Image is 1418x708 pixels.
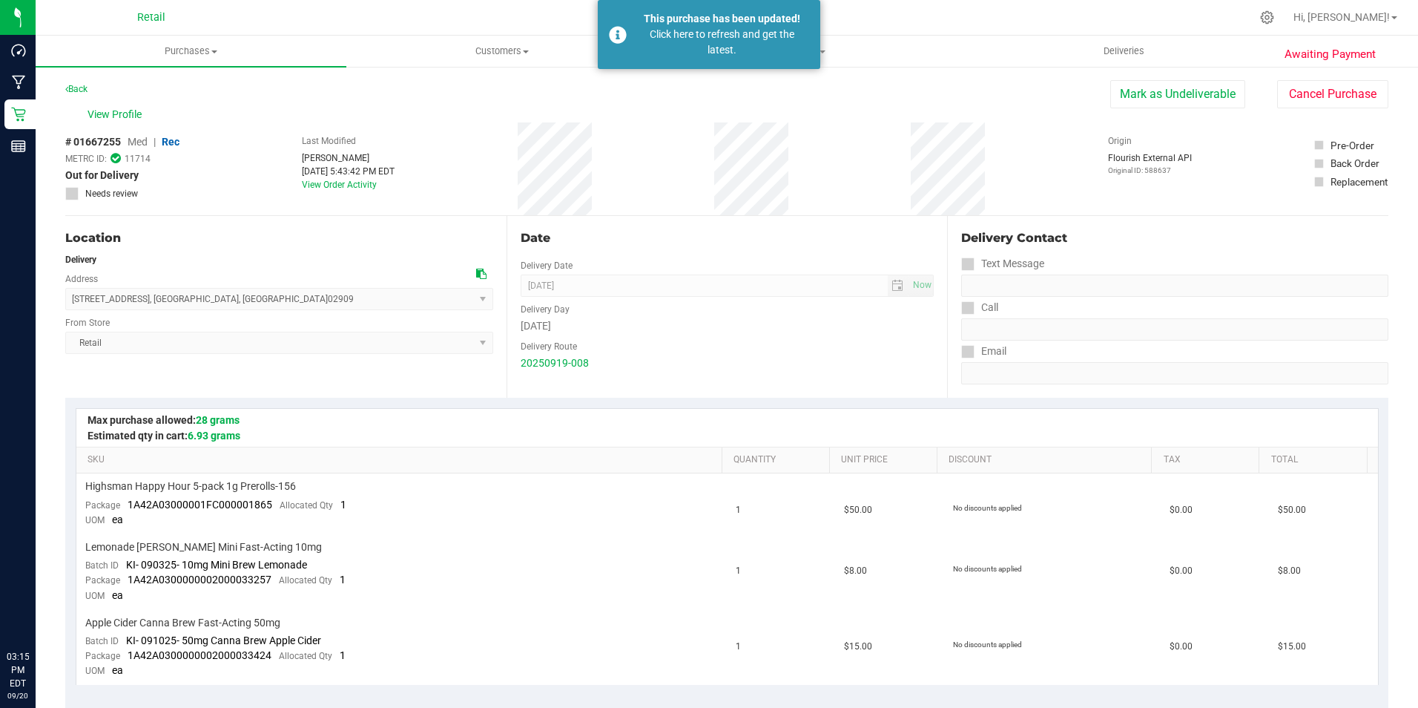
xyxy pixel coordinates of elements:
div: Location [65,229,493,247]
span: Med [128,136,148,148]
input: Format: (999) 999-9999 [961,318,1388,341]
span: Allocated Qty [279,575,332,586]
label: Last Modified [302,134,356,148]
p: 03:15 PM EDT [7,650,29,690]
a: Back [65,84,88,94]
a: Customers [346,36,657,67]
a: Total [1271,454,1361,466]
span: 6.93 grams [188,430,240,442]
span: $0.00 [1170,564,1193,578]
span: View Profile [88,107,147,122]
div: Click here to refresh and get the latest. [635,27,809,58]
div: [DATE] [521,318,934,334]
div: Manage settings [1258,10,1276,24]
p: Original ID: 588637 [1108,165,1192,176]
iframe: Resource center [15,589,59,634]
span: Purchases [36,45,346,58]
span: Batch ID [85,560,119,571]
label: Delivery Date [521,259,573,272]
p: 09/20 [7,690,29,701]
span: ea [112,664,123,676]
span: $15.00 [844,640,872,654]
span: Customers [347,45,656,58]
span: METRC ID: [65,152,107,165]
a: View Order Activity [302,180,377,190]
span: $0.00 [1170,503,1193,517]
span: 28 grams [196,414,240,426]
a: Deliveries [969,36,1279,67]
span: 1 [340,499,346,511]
span: Needs review [85,187,138,200]
span: $8.00 [844,564,867,578]
span: Apple Cider Canna Brew Fast-Acting 50mg [85,616,280,630]
label: Email [961,341,1006,362]
span: No discounts applied [953,565,1022,573]
div: Pre-Order [1330,138,1374,153]
span: $50.00 [844,503,872,517]
div: Back Order [1330,156,1379,171]
span: UOM [85,591,105,601]
label: Delivery Day [521,303,570,316]
span: Highsman Happy Hour 5-pack 1g Prerolls-156 [85,479,296,494]
span: No discounts applied [953,504,1022,512]
span: $15.00 [1278,640,1306,654]
a: Quantity [733,454,823,466]
label: Address [65,272,98,286]
span: 1 [736,640,741,654]
span: UOM [85,666,105,676]
span: KI- 090325- 10mg Mini Brew Lemonade [126,559,307,571]
span: $0.00 [1170,640,1193,654]
a: 20250919-008 [521,357,589,369]
a: Discount [949,454,1146,466]
inline-svg: Dashboard [11,43,26,58]
span: $8.00 [1278,564,1301,578]
a: Tax [1164,454,1253,466]
span: Hi, [PERSON_NAME]! [1293,11,1390,23]
span: Max purchase allowed: [88,414,240,426]
span: ea [112,589,123,601]
span: Package [85,500,120,511]
div: This purchase has been updated! [635,11,809,27]
div: Flourish External API [1108,151,1192,176]
strong: Delivery [65,255,96,265]
div: Replacement [1330,174,1388,189]
div: [PERSON_NAME] [302,151,395,165]
span: Retail [137,11,165,24]
span: # 01667255 [65,134,121,150]
span: Rec [162,136,179,148]
span: 1 [340,574,346,586]
label: Text Message [961,253,1044,275]
a: SKU [88,454,716,466]
label: Delivery Route [521,340,577,353]
span: In Sync [111,151,121,165]
inline-svg: Reports [11,139,26,154]
span: | [154,136,156,148]
button: Mark as Undeliverable [1110,80,1245,108]
span: 1A42A0300000002000033424 [128,649,271,661]
inline-svg: Manufacturing [11,75,26,90]
a: Unit Price [841,454,931,466]
span: Batch ID [85,636,119,646]
div: Date [521,229,934,247]
span: 1 [340,649,346,661]
span: 11714 [125,152,151,165]
div: Delivery Contact [961,229,1388,247]
button: Cancel Purchase [1277,80,1388,108]
span: No discounts applied [953,640,1022,649]
span: Lemonade [PERSON_NAME] Mini Fast-Acting 10mg [85,540,322,554]
label: Call [961,297,998,318]
input: Format: (999) 999-9999 [961,275,1388,297]
span: Package [85,575,120,586]
label: Origin [1108,134,1132,148]
span: 1A42A0300000002000033257 [128,574,271,586]
label: From Store [65,316,110,330]
span: ea [112,514,123,525]
span: 1 [736,503,741,517]
span: Package [85,651,120,661]
span: Awaiting Payment [1285,46,1376,63]
span: Allocated Qty [279,651,332,661]
div: [DATE] 5:43:42 PM EDT [302,165,395,178]
div: Copy address to clipboard [476,266,487,282]
span: Estimated qty in cart: [88,430,240,442]
inline-svg: Retail [11,107,26,122]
